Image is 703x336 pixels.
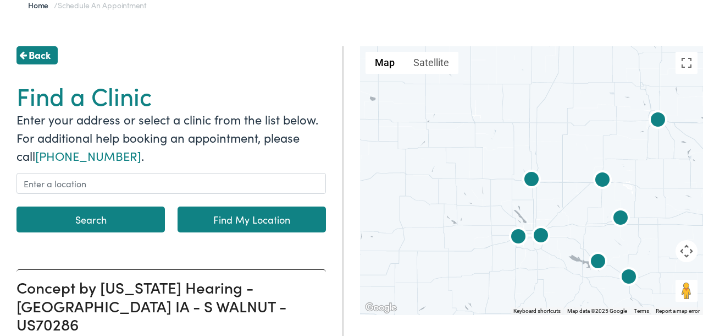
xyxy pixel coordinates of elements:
[363,301,399,315] a: Open this area in Google Maps (opens a new window)
[16,81,326,110] h1: Find a Clinic
[676,240,698,262] button: Map camera controls
[16,46,58,64] a: Back
[676,52,698,74] button: Toggle fullscreen view
[366,52,404,74] button: Show street map
[16,207,165,232] button: Search
[676,280,698,302] button: Drag Pegman onto the map to open Street View
[16,278,318,334] h3: Concept by [US_STATE] Hearing - [GEOGRAPHIC_DATA] IA - S WALNUT - US70286
[16,110,326,165] p: Enter your address or select a clinic from the list below. For additional help booking an appoint...
[634,308,649,314] a: Terms (opens in new tab)
[35,147,141,164] a: [PHONE_NUMBER]
[178,207,326,232] a: Find My Location
[513,307,561,315] button: Keyboard shortcuts
[567,308,627,314] span: Map data ©2025 Google
[656,308,700,314] a: Report a map error
[16,173,326,194] input: Enter a location
[29,47,51,62] span: Back
[404,52,458,74] button: Show satellite imagery
[363,301,399,315] img: Google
